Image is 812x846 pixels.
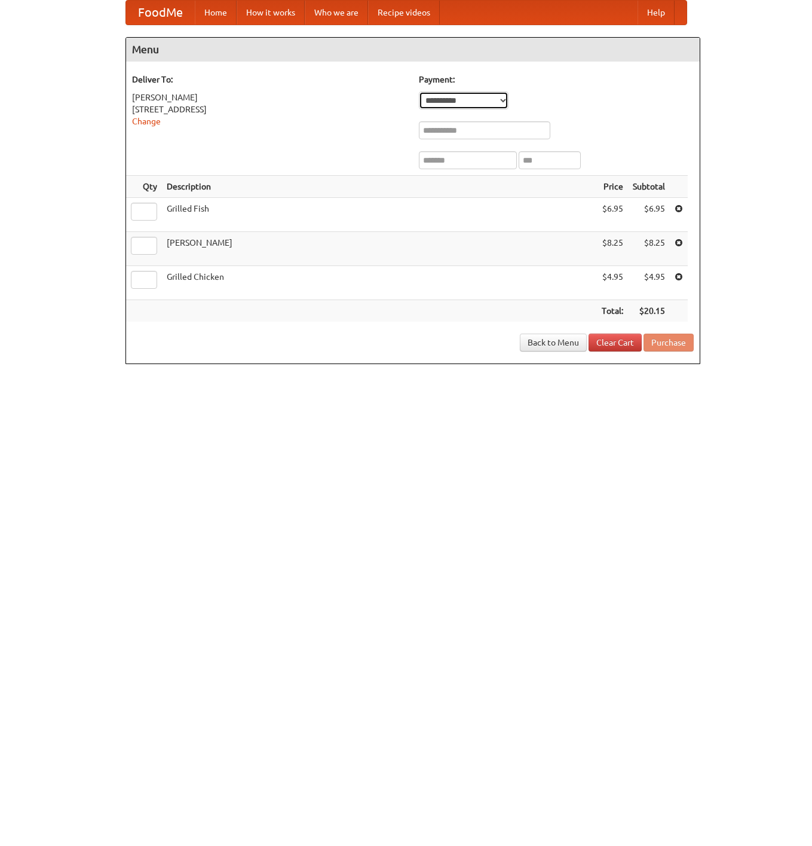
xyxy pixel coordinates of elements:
td: $6.95 [628,198,670,232]
button: Purchase [644,334,694,352]
div: [STREET_ADDRESS] [132,103,407,115]
td: $6.95 [597,198,628,232]
a: Back to Menu [520,334,587,352]
td: $8.25 [628,232,670,266]
h5: Payment: [419,74,694,85]
a: Recipe videos [368,1,440,25]
a: Who we are [305,1,368,25]
td: Grilled Fish [162,198,597,232]
a: Home [195,1,237,25]
th: Total: [597,300,628,322]
th: Description [162,176,597,198]
th: Price [597,176,628,198]
div: [PERSON_NAME] [132,91,407,103]
th: Qty [126,176,162,198]
td: [PERSON_NAME] [162,232,597,266]
a: Change [132,117,161,126]
td: Grilled Chicken [162,266,597,300]
h5: Deliver To: [132,74,407,85]
th: $20.15 [628,300,670,322]
a: Help [638,1,675,25]
td: $8.25 [597,232,628,266]
td: $4.95 [597,266,628,300]
th: Subtotal [628,176,670,198]
h4: Menu [126,38,700,62]
td: $4.95 [628,266,670,300]
a: Clear Cart [589,334,642,352]
a: How it works [237,1,305,25]
a: FoodMe [126,1,195,25]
